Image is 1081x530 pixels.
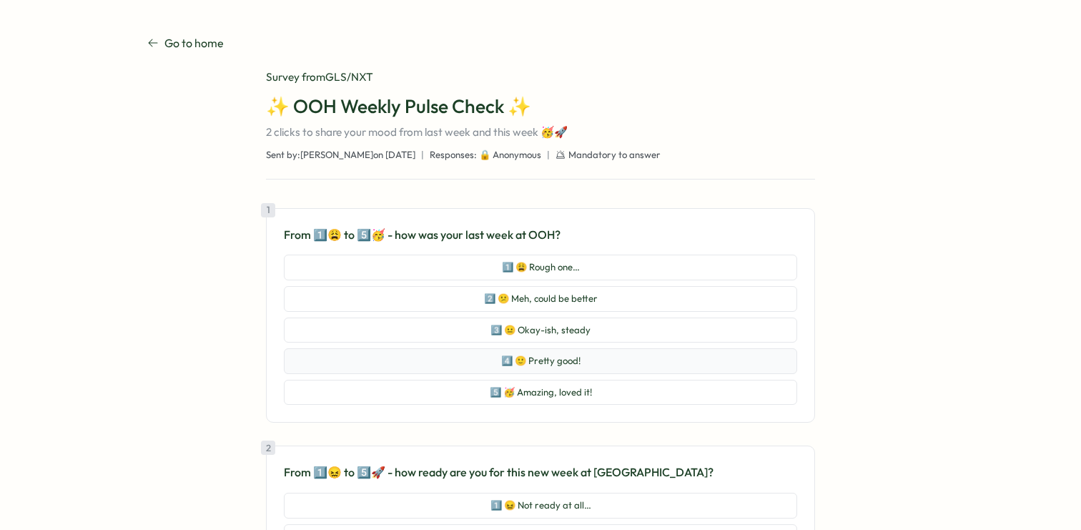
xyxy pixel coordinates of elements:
button: 2️⃣ 😕 Meh, could be better [284,286,797,312]
button: 1️⃣ 😩 Rough one… [284,255,797,280]
span: Mandatory to answer [568,149,661,162]
div: 1 [261,203,275,217]
p: Go to home [164,34,224,52]
h1: ✨ OOH Weekly Pulse Check ✨ [266,94,815,119]
span: Sent by: [PERSON_NAME] on [DATE] [266,149,415,162]
span: | [421,149,424,162]
button: 5️⃣ 🥳 Amazing, loved it! [284,380,797,406]
p: 2 clicks to share your mood from last week and this week 🥳🚀 [266,124,815,140]
button: 4️⃣ 🙂 Pretty good! [284,348,797,374]
span: Responses: 🔒 Anonymous [430,149,541,162]
a: Go to home [147,34,224,52]
button: 1️⃣ 😖 Not ready at all… [284,493,797,519]
p: From 1️⃣😩 to 5️⃣🥳 - how was your last week at OOH? [284,226,797,244]
span: | [547,149,550,162]
button: 3️⃣ 😐 Okay-ish, steady [284,318,797,343]
p: From 1️⃣😖 to 5️⃣🚀 - how ready are you for this new week at [GEOGRAPHIC_DATA]? [284,463,797,481]
div: Survey from GLS/NXT [266,69,815,85]
div: 2 [261,441,275,455]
